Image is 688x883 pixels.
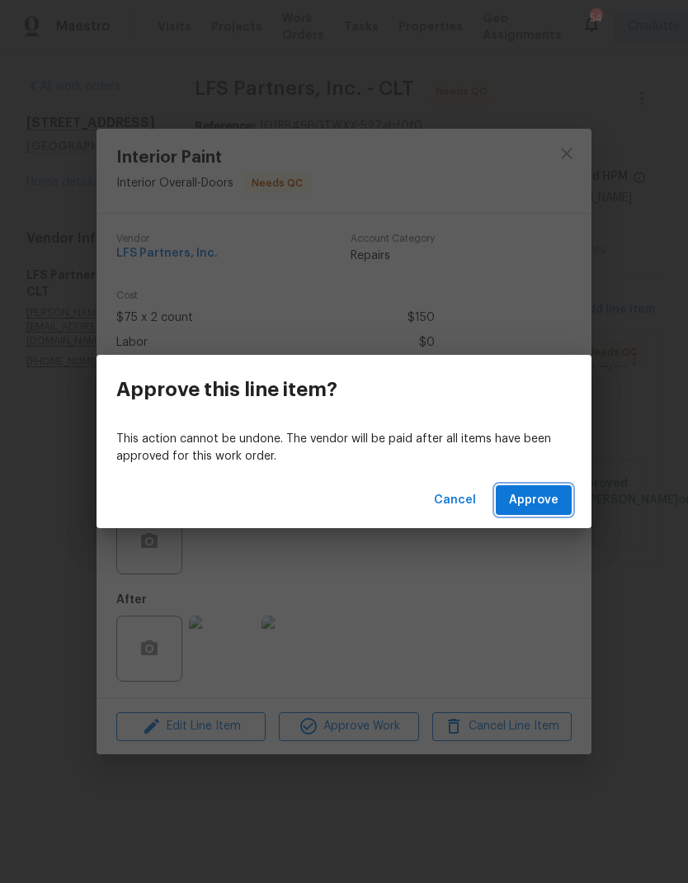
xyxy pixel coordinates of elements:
[496,485,572,516] button: Approve
[509,490,558,511] span: Approve
[427,485,483,516] button: Cancel
[116,431,572,465] p: This action cannot be undone. The vendor will be paid after all items have been approved for this...
[116,378,337,401] h3: Approve this line item?
[434,490,476,511] span: Cancel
